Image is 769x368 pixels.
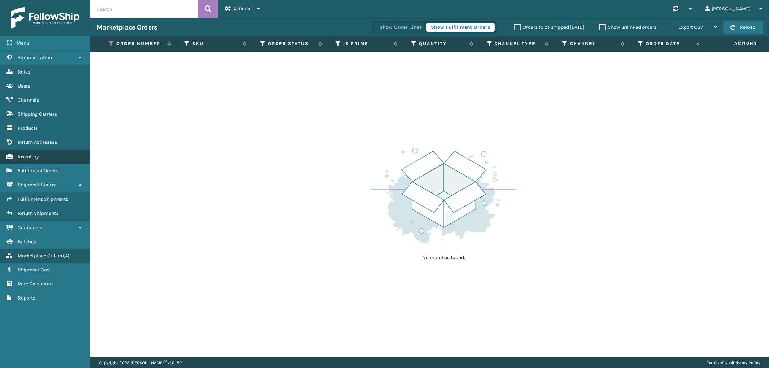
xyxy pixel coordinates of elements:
[343,40,390,47] label: Is Prime
[63,253,70,259] span: ( 4 )
[18,154,39,160] span: Inventory
[724,21,763,34] button: Reload
[18,54,52,61] span: Administration
[18,83,30,89] span: Users
[18,210,58,216] span: Return Shipments
[18,267,51,273] span: Shipment Cost
[11,7,79,29] img: logo
[99,357,182,368] p: Copyright 2023 [PERSON_NAME]™ v 1.0.189
[18,111,57,117] span: Shipping Carriers
[646,40,693,47] label: Order Date
[419,40,466,47] label: Quantity
[426,23,495,32] button: Show Fulfillment Orders
[18,225,43,231] span: Containers
[707,360,732,365] a: Terms of Use
[570,40,617,47] label: Channel
[18,239,36,245] span: Batches
[192,40,239,47] label: SKU
[733,360,760,365] a: Privacy Policy
[18,281,53,287] span: Rate Calculator
[18,139,57,145] span: Return Addresses
[18,182,56,188] span: Shipment Status
[514,24,584,30] label: Orders to be shipped [DATE]
[678,24,703,30] span: Export CSV
[18,196,68,202] span: Fulfillment Shipments
[18,253,62,259] span: Marketplace Orders
[18,97,39,103] span: Channels
[495,40,542,47] label: Channel Type
[268,40,315,47] label: Order Status
[18,168,58,174] span: Fulfillment Orders
[18,69,30,75] span: Roles
[599,24,657,30] label: Show unlinked orders
[116,40,164,47] label: Order Number
[18,125,38,131] span: Products
[233,6,250,12] span: Actions
[97,23,157,32] h3: Marketplace Orders
[707,357,760,368] div: |
[375,23,427,32] button: Show Order Lines
[17,40,29,46] span: Menu
[18,295,35,301] span: Reports
[709,37,762,49] span: Actions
